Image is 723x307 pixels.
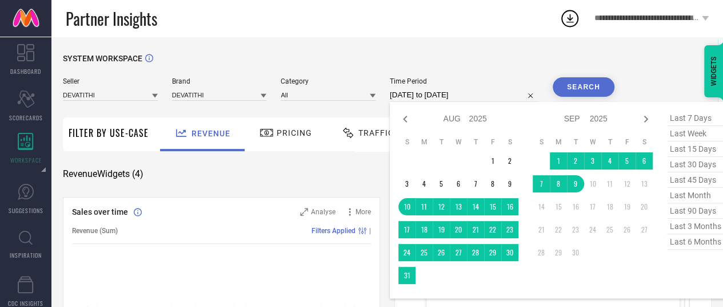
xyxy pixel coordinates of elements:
[277,128,312,137] span: Pricing
[550,175,567,192] td: Mon Sep 08 2025
[10,251,42,259] span: INSPIRATION
[501,137,518,147] th: Saturday
[484,175,501,192] td: Fri Aug 08 2025
[601,175,618,192] td: Thu Sep 11 2025
[584,221,601,238] td: Wed Sep 24 2025
[601,198,618,215] td: Thu Sep 18 2025
[550,221,567,238] td: Mon Sep 22 2025
[358,128,394,137] span: Traffic
[618,175,636,192] td: Fri Sep 12 2025
[416,198,433,215] td: Mon Aug 11 2025
[639,112,653,126] div: Next month
[567,152,584,170] td: Tue Sep 02 2025
[398,267,416,284] td: Sun Aug 31 2025
[601,137,618,147] th: Thursday
[390,88,538,102] input: Select time period
[63,168,143,180] span: Revenue Widgets ( 4 )
[567,244,584,261] td: Tue Sep 30 2025
[618,198,636,215] td: Fri Sep 19 2025
[484,152,501,170] td: Fri Aug 01 2025
[484,221,501,238] td: Fri Aug 22 2025
[501,175,518,192] td: Sat Aug 09 2025
[433,244,450,261] td: Tue Aug 26 2025
[636,198,653,215] td: Sat Sep 20 2025
[567,137,584,147] th: Tuesday
[533,137,550,147] th: Sunday
[433,175,450,192] td: Tue Aug 05 2025
[501,244,518,261] td: Sat Aug 30 2025
[584,137,601,147] th: Wednesday
[433,221,450,238] td: Tue Aug 19 2025
[584,175,601,192] td: Wed Sep 10 2025
[281,77,376,85] span: Category
[560,8,580,29] div: Open download list
[467,198,484,215] td: Thu Aug 14 2025
[72,227,118,235] span: Revenue (Sum)
[398,137,416,147] th: Sunday
[390,77,538,85] span: Time Period
[172,77,267,85] span: Brand
[450,221,467,238] td: Wed Aug 20 2025
[501,198,518,215] td: Sat Aug 16 2025
[311,208,335,216] span: Analyse
[398,198,416,215] td: Sun Aug 10 2025
[533,221,550,238] td: Sun Sep 21 2025
[618,221,636,238] td: Fri Sep 26 2025
[398,221,416,238] td: Sun Aug 17 2025
[636,137,653,147] th: Saturday
[9,206,43,215] span: SUGGESTIONS
[10,156,42,164] span: WORKSPACE
[636,175,653,192] td: Sat Sep 13 2025
[601,221,618,238] td: Thu Sep 25 2025
[550,198,567,215] td: Mon Sep 15 2025
[584,198,601,215] td: Wed Sep 17 2025
[450,175,467,192] td: Wed Aug 06 2025
[398,175,416,192] td: Sun Aug 03 2025
[533,175,550,192] td: Sun Sep 07 2025
[584,152,601,170] td: Wed Sep 03 2025
[550,244,567,261] td: Mon Sep 29 2025
[63,54,142,63] span: SYSTEM WORKSPACE
[567,198,584,215] td: Tue Sep 16 2025
[467,244,484,261] td: Thu Aug 28 2025
[567,221,584,238] td: Tue Sep 23 2025
[416,175,433,192] td: Mon Aug 04 2025
[72,207,128,217] span: Sales over time
[601,152,618,170] td: Thu Sep 04 2025
[450,198,467,215] td: Wed Aug 13 2025
[553,77,614,97] button: Search
[416,221,433,238] td: Mon Aug 18 2025
[533,198,550,215] td: Sun Sep 14 2025
[398,112,412,126] div: Previous month
[533,244,550,261] td: Sun Sep 28 2025
[9,113,43,122] span: SCORECARDS
[300,208,308,216] svg: Zoom
[66,7,157,30] span: Partner Insights
[636,221,653,238] td: Sat Sep 27 2025
[467,175,484,192] td: Thu Aug 07 2025
[636,152,653,170] td: Sat Sep 06 2025
[63,77,158,85] span: Seller
[467,137,484,147] th: Thursday
[369,227,371,235] span: |
[450,244,467,261] td: Wed Aug 27 2025
[467,221,484,238] td: Thu Aug 21 2025
[550,137,567,147] th: Monday
[567,175,584,192] td: Tue Sep 09 2025
[433,137,450,147] th: Tuesday
[618,137,636,147] th: Friday
[501,152,518,170] td: Sat Aug 02 2025
[433,198,450,215] td: Tue Aug 12 2025
[398,244,416,261] td: Sun Aug 24 2025
[355,208,371,216] span: More
[550,152,567,170] td: Mon Sep 01 2025
[191,129,230,138] span: Revenue
[10,67,41,76] span: DASHBOARD
[416,244,433,261] td: Mon Aug 25 2025
[484,198,501,215] td: Fri Aug 15 2025
[416,137,433,147] th: Monday
[501,221,518,238] td: Sat Aug 23 2025
[618,152,636,170] td: Fri Sep 05 2025
[484,244,501,261] td: Fri Aug 29 2025
[69,126,149,140] span: Filter By Use-Case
